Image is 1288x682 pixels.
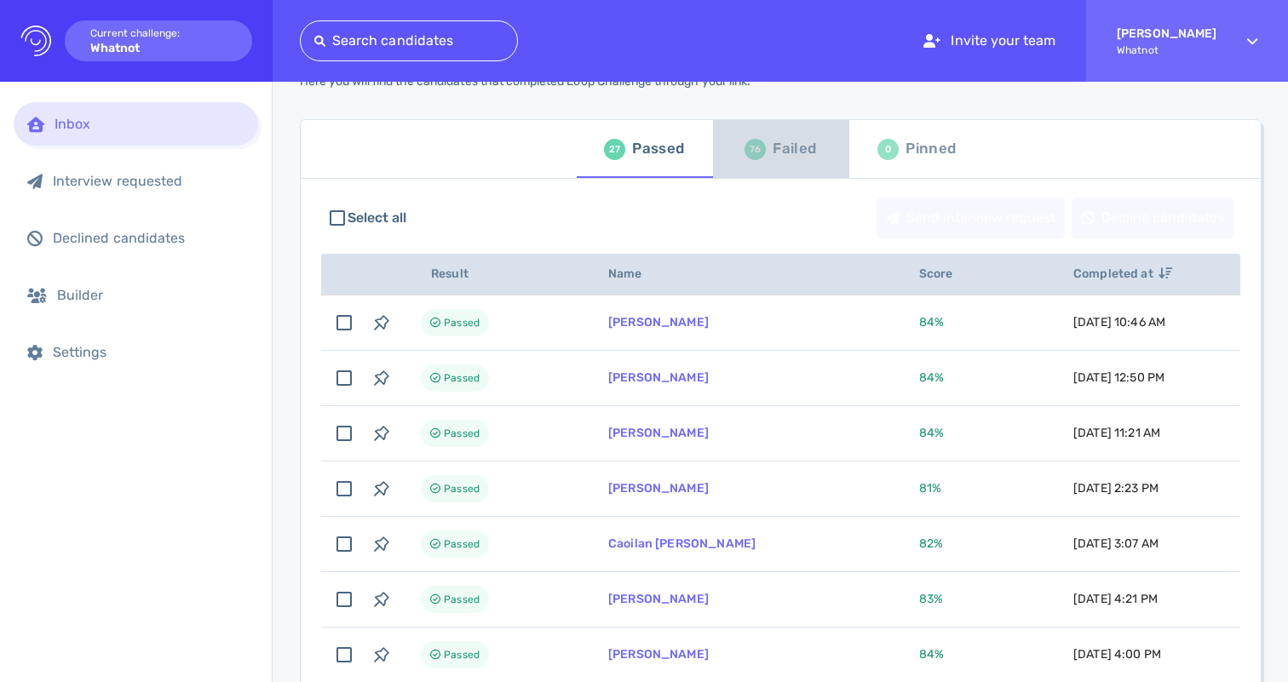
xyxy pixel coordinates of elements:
span: Score [919,266,972,281]
span: Passed [444,368,480,388]
span: [DATE] 4:00 PM [1073,647,1161,662]
a: [PERSON_NAME] [608,370,709,385]
div: Declined candidates [53,230,244,246]
strong: [PERSON_NAME] [1117,26,1216,41]
span: Passed [444,423,480,444]
div: Passed [632,136,684,162]
div: Inbox [55,116,244,132]
span: [DATE] 3:07 AM [1073,536,1159,551]
div: Send interview request [877,198,1064,238]
span: 84 % [919,370,944,385]
span: Passed [444,479,480,499]
span: 84 % [919,315,944,330]
span: 82 % [919,536,943,551]
th: Result [400,254,588,295]
div: 76 [745,139,766,160]
a: [PERSON_NAME] [608,315,709,330]
a: [PERSON_NAME] [608,592,709,606]
span: 83 % [919,592,943,606]
a: [PERSON_NAME] [608,481,709,496]
div: 0 [877,139,899,160]
span: Passed [444,589,480,610]
div: Settings [53,344,244,360]
span: [DATE] 4:21 PM [1073,592,1158,606]
span: [DATE] 2:23 PM [1073,481,1159,496]
span: 84 % [919,426,944,440]
a: Caoilan [PERSON_NAME] [608,536,756,551]
div: Interview requested [53,173,244,189]
span: 81 % [919,481,941,496]
span: [DATE] 12:50 PM [1073,370,1164,385]
div: Builder [57,287,244,303]
span: Passed [444,534,480,554]
span: [DATE] 10:46 AM [1073,315,1165,330]
div: Pinned [906,136,956,162]
a: [PERSON_NAME] [608,426,709,440]
div: 27 [604,139,625,160]
div: Decline candidates [1072,198,1233,238]
span: Passed [444,645,480,665]
div: Failed [773,136,816,162]
span: Completed at [1073,266,1172,281]
button: Send interview request [877,198,1065,238]
a: [PERSON_NAME] [608,647,709,662]
span: 84 % [919,647,944,662]
span: Passed [444,312,480,333]
button: Decline candidates [1072,198,1233,238]
span: Select all [348,208,407,228]
span: Whatnot [1117,44,1216,56]
span: Name [608,266,661,281]
span: [DATE] 11:21 AM [1073,426,1160,440]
